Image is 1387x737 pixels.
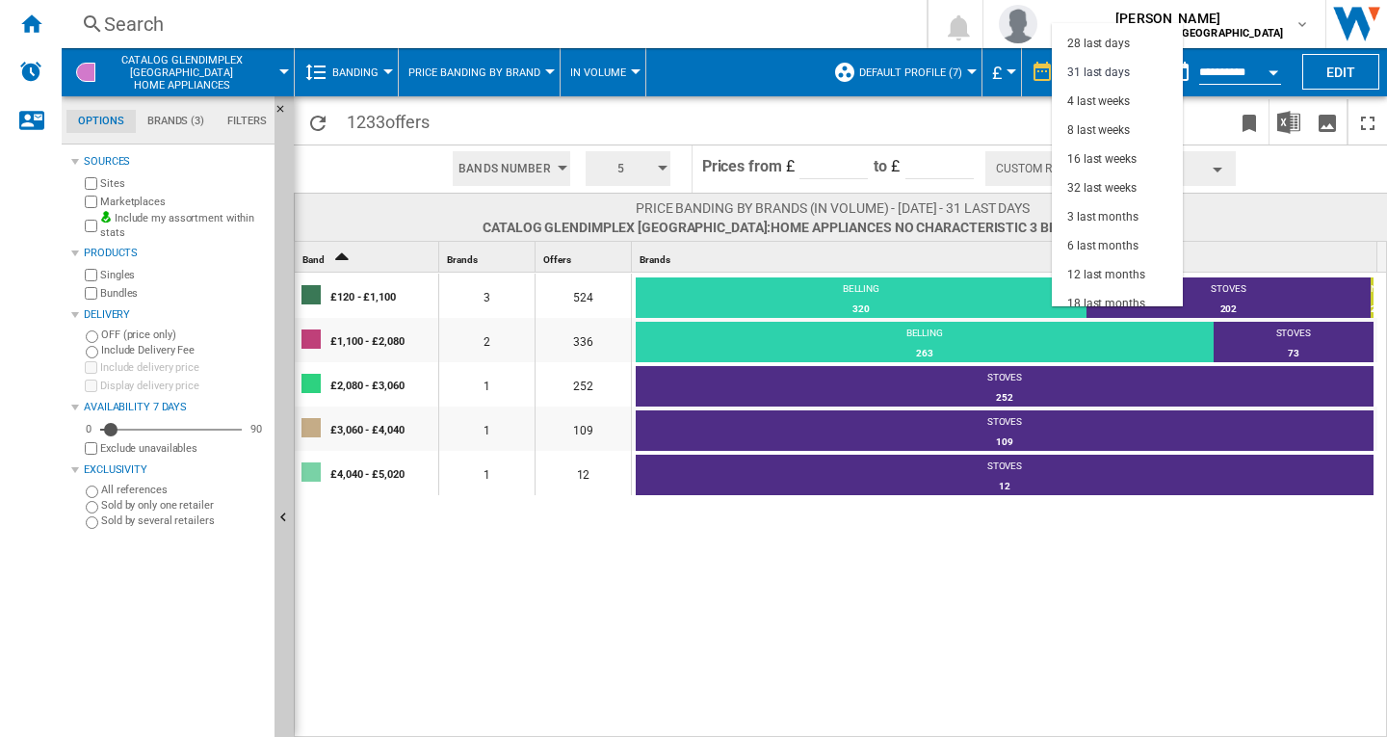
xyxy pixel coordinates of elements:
div: 12 last months [1067,267,1145,283]
div: 16 last weeks [1067,151,1137,168]
div: 6 last months [1067,238,1138,254]
div: 8 last weeks [1067,122,1130,139]
div: 4 last weeks [1067,93,1130,110]
div: 31 last days [1067,65,1130,81]
div: 32 last weeks [1067,180,1137,197]
div: 18 last months [1067,296,1145,312]
div: 3 last months [1067,209,1138,225]
div: 28 last days [1067,36,1130,52]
